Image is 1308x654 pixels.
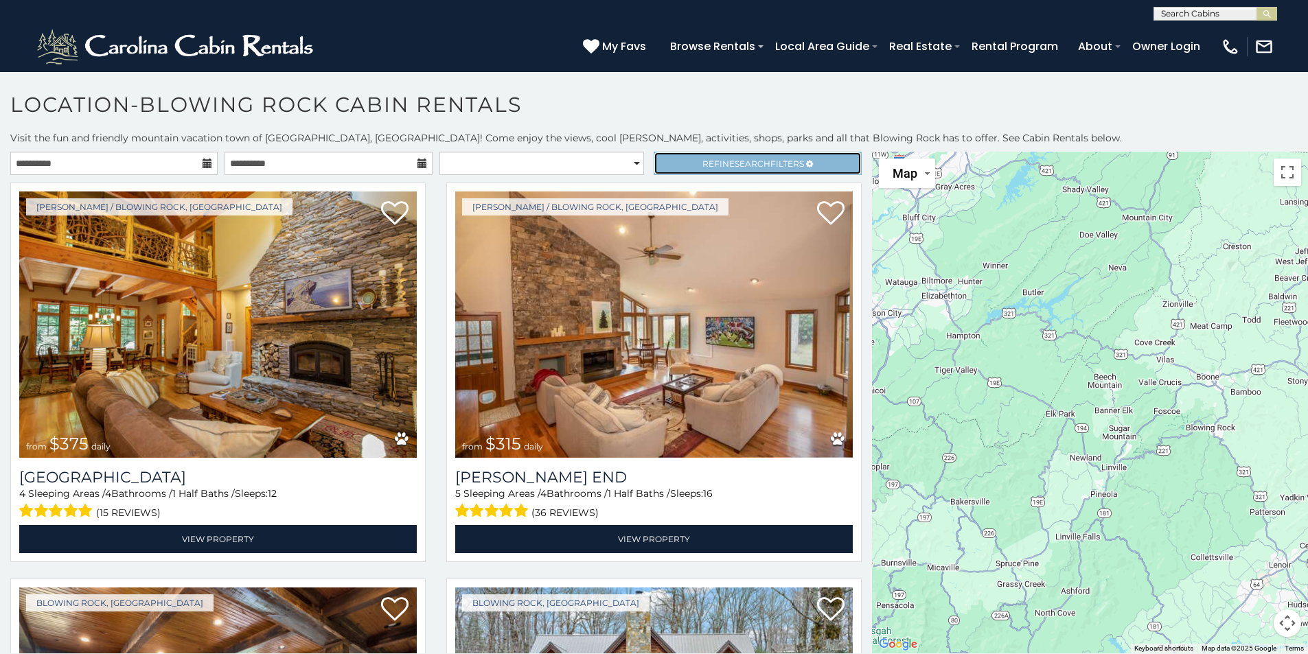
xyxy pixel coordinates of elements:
a: My Favs [583,38,650,56]
span: (36 reviews) [531,504,599,522]
span: Refine Filters [702,159,804,169]
img: Moss End [455,191,853,458]
span: Map [893,166,917,180]
a: Local Area Guide [768,34,876,58]
div: Sleeping Areas / Bathrooms / Sleeps: [455,487,853,522]
a: RefineSearchFilters [654,152,861,175]
button: Keyboard shortcuts [1134,644,1193,653]
a: Blowing Rock, [GEOGRAPHIC_DATA] [462,594,650,611]
h3: Mountain Song Lodge [19,468,417,487]
span: from [26,441,47,452]
a: Blowing Rock, [GEOGRAPHIC_DATA] [26,594,214,611]
span: 4 [540,487,547,500]
span: from [462,441,483,452]
img: mail-regular-white.png [1254,37,1274,56]
span: 1 Half Baths / [172,487,235,500]
span: 1 Half Baths / [608,487,670,500]
span: 4 [19,487,25,500]
span: Map data ©2025 Google [1202,644,1276,652]
a: Real Estate [882,34,959,58]
span: $375 [49,434,89,454]
span: 16 [703,487,713,500]
a: [GEOGRAPHIC_DATA] [19,468,417,487]
a: Owner Login [1125,34,1207,58]
a: Add to favorites [381,596,409,624]
span: (15 reviews) [96,504,161,522]
span: Search [735,159,770,169]
a: Mountain Song Lodge from $375 daily [19,191,417,458]
img: White-1-2.png [34,26,319,67]
button: Change map style [879,159,935,188]
a: Browse Rentals [663,34,762,58]
span: daily [91,441,111,452]
span: daily [524,441,543,452]
span: $315 [485,434,521,454]
button: Toggle fullscreen view [1274,159,1301,186]
a: About [1071,34,1119,58]
a: Rental Program [965,34,1065,58]
a: Moss End from $315 daily [455,191,853,458]
span: 5 [455,487,461,500]
span: 12 [268,487,277,500]
img: phone-regular-white.png [1221,37,1240,56]
img: Mountain Song Lodge [19,191,417,458]
div: Sleeping Areas / Bathrooms / Sleeps: [19,487,417,522]
img: Google [875,635,921,653]
a: Add to favorites [817,200,845,229]
a: View Property [19,525,417,553]
a: Terms (opens in new tab) [1285,644,1304,652]
h3: Moss End [455,468,853,487]
a: [PERSON_NAME] / Blowing Rock, [GEOGRAPHIC_DATA] [462,198,728,215]
span: 4 [105,487,111,500]
a: [PERSON_NAME] / Blowing Rock, [GEOGRAPHIC_DATA] [26,198,292,215]
a: View Property [455,525,853,553]
a: Open this area in Google Maps (opens a new window) [875,635,921,653]
a: [PERSON_NAME] End [455,468,853,487]
a: Add to favorites [381,200,409,229]
span: My Favs [602,38,646,55]
a: Add to favorites [817,596,845,624]
button: Map camera controls [1274,609,1301,637]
